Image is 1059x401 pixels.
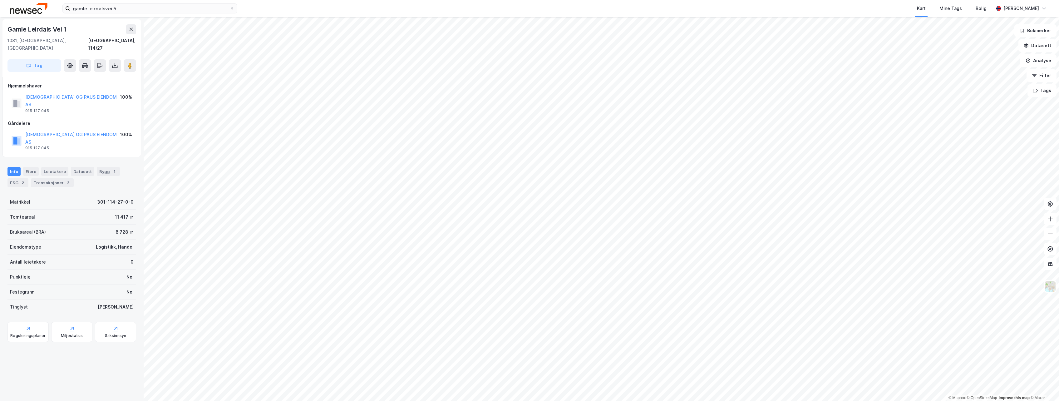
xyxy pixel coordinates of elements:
[10,198,30,206] div: Matrikkel
[96,243,134,251] div: Logistikk, Handel
[10,288,34,296] div: Festegrunn
[10,3,47,14] img: newsec-logo.f6e21ccffca1b3a03d2d.png
[1003,5,1039,12] div: [PERSON_NAME]
[120,93,132,101] div: 100%
[7,178,28,187] div: ESG
[116,228,134,236] div: 8 728 ㎡
[97,167,120,176] div: Bygg
[10,303,28,311] div: Tinglyst
[61,333,83,338] div: Miljøstatus
[7,167,21,176] div: Info
[8,82,136,90] div: Hjemmelshaver
[10,273,31,281] div: Punktleie
[7,37,88,52] div: 1081, [GEOGRAPHIC_DATA], [GEOGRAPHIC_DATA]
[8,120,136,127] div: Gårdeiere
[126,288,134,296] div: Nei
[105,333,126,338] div: Saksinnsyn
[10,213,35,221] div: Tomteareal
[88,37,136,52] div: [GEOGRAPHIC_DATA], 114/27
[25,108,49,113] div: 915 127 045
[1014,24,1057,37] button: Bokmerker
[115,213,134,221] div: 11 417 ㎡
[71,167,94,176] div: Datasett
[98,303,134,311] div: [PERSON_NAME]
[10,228,46,236] div: Bruksareal (BRA)
[70,4,229,13] input: Søk på adresse, matrikkel, gårdeiere, leietakere eller personer
[1028,371,1059,401] iframe: Chat Widget
[111,168,117,175] div: 1
[41,167,68,176] div: Leietakere
[25,146,49,151] div: 915 127 045
[10,258,46,266] div: Antall leietakere
[1027,69,1057,82] button: Filter
[31,178,74,187] div: Transaksjoner
[7,59,61,72] button: Tag
[1020,54,1057,67] button: Analyse
[131,258,134,266] div: 0
[126,273,134,281] div: Nei
[20,180,26,186] div: 2
[999,396,1030,400] a: Improve this map
[65,180,71,186] div: 2
[967,396,997,400] a: OpenStreetMap
[1018,39,1057,52] button: Datasett
[97,198,134,206] div: 301-114-27-0-0
[10,333,46,338] div: Reguleringsplaner
[1028,371,1059,401] div: Kontrollprogram for chat
[23,167,39,176] div: Eiere
[1044,280,1056,292] img: Z
[939,5,962,12] div: Mine Tags
[120,131,132,138] div: 100%
[917,5,926,12] div: Kart
[10,243,41,251] div: Eiendomstype
[948,396,966,400] a: Mapbox
[7,24,68,34] div: Gamle Leirdals Vei 1
[1027,84,1057,97] button: Tags
[976,5,987,12] div: Bolig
